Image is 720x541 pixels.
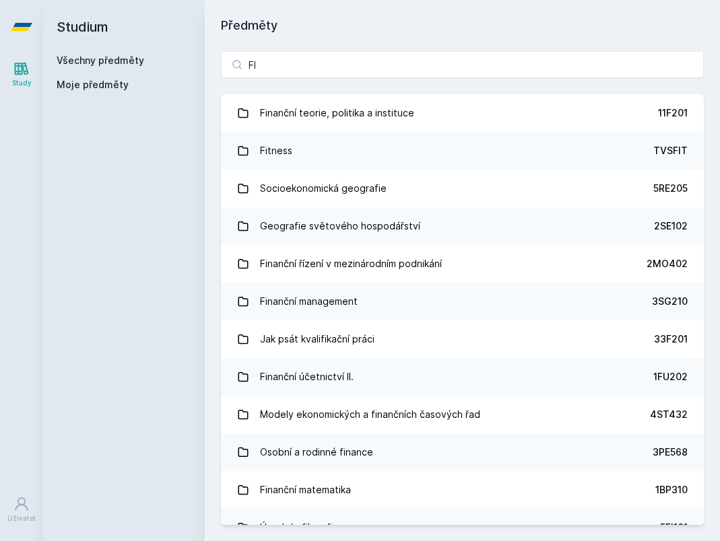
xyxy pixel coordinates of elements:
[221,16,704,35] h1: Předměty
[260,363,354,390] div: Finanční účetnictví II.
[7,513,36,524] div: Uživatel
[221,283,704,320] a: Finanční management 3SG210
[221,433,704,471] a: Osobní a rodinné finance 3PE568
[652,295,688,308] div: 3SG210
[260,137,292,164] div: Fitness
[57,55,144,66] a: Všechny předměty
[260,476,351,503] div: Finanční matematika
[260,250,442,277] div: Finanční řízení v mezinárodním podnikání
[221,132,704,170] a: Fitness TVSFIT
[660,521,688,534] div: 5FI101
[655,483,688,497] div: 1BP310
[260,213,420,240] div: Geografie světového hospodářství
[653,445,688,459] div: 3PE568
[260,439,373,466] div: Osobní a rodinné finance
[658,106,688,120] div: 11F201
[221,245,704,283] a: Finanční řízení v mezinárodním podnikání 2MO402
[260,401,480,428] div: Modely ekonomických a finančních časových řad
[221,51,704,78] input: Název nebo ident předmětu…
[260,288,358,315] div: Finanční management
[57,78,129,92] span: Moje předměty
[221,396,704,433] a: Modely ekonomických a finančních časových řad 4ST432
[647,257,688,270] div: 2MO402
[260,514,339,541] div: Úvod do filosofie
[653,144,688,157] div: TVSFIT
[654,332,688,346] div: 33F201
[260,100,414,127] div: Finanční teorie, politika a instituce
[221,471,704,509] a: Finanční matematika 1BP310
[654,219,688,233] div: 2SE102
[260,175,387,202] div: Socioekonomická geografie
[3,54,40,95] a: Study
[653,182,688,195] div: 5RE205
[221,170,704,207] a: Socioekonomická geografie 5RE205
[260,326,374,353] div: Jak psát kvalifikační práci
[3,489,40,530] a: Uživatel
[221,320,704,358] a: Jak psát kvalifikační práci 33F201
[12,78,32,88] div: Study
[653,370,688,384] div: 1FU202
[650,408,688,421] div: 4ST432
[221,207,704,245] a: Geografie světového hospodářství 2SE102
[221,358,704,396] a: Finanční účetnictví II. 1FU202
[221,94,704,132] a: Finanční teorie, politika a instituce 11F201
